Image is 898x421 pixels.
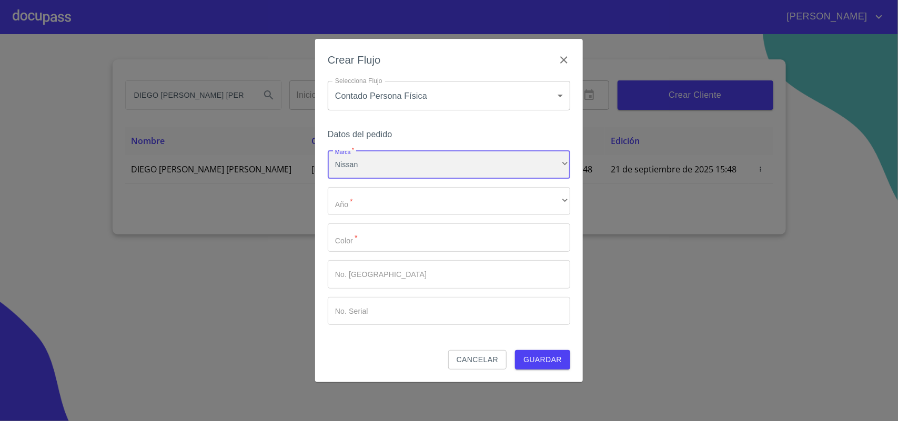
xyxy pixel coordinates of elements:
button: Guardar [515,350,570,369]
button: Cancelar [448,350,507,369]
h6: Crear Flujo [328,52,381,68]
div: ​ [328,187,570,215]
span: Guardar [523,353,562,366]
div: Contado Persona Física [328,81,570,110]
div: Nissan [328,150,570,179]
h6: Datos del pedido [328,127,570,142]
span: Cancelar [457,353,498,366]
